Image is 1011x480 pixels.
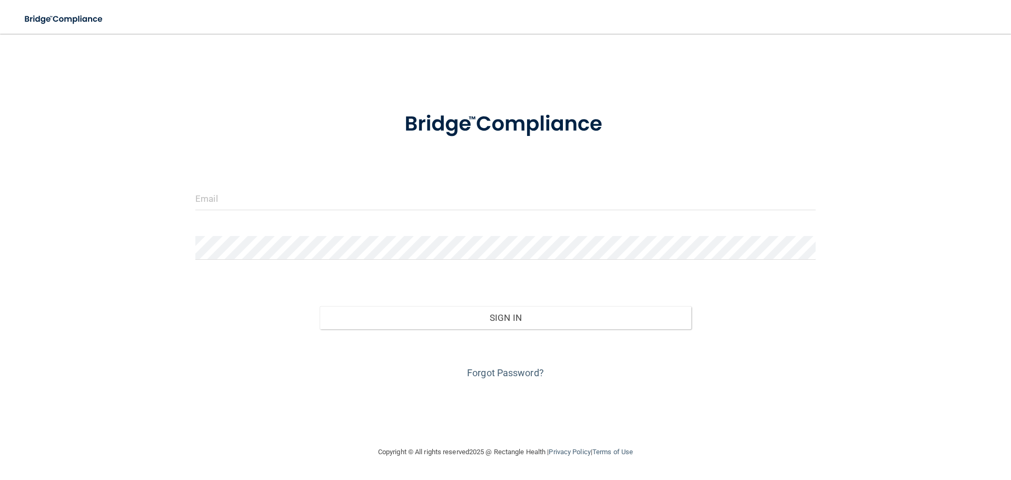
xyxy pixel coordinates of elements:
[313,435,698,469] div: Copyright © All rights reserved 2025 @ Rectangle Health | |
[592,448,633,456] a: Terms of Use
[320,306,692,329] button: Sign In
[383,97,628,152] img: bridge_compliance_login_screen.278c3ca4.svg
[16,8,113,30] img: bridge_compliance_login_screen.278c3ca4.svg
[549,448,590,456] a: Privacy Policy
[195,187,816,210] input: Email
[467,367,544,378] a: Forgot Password?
